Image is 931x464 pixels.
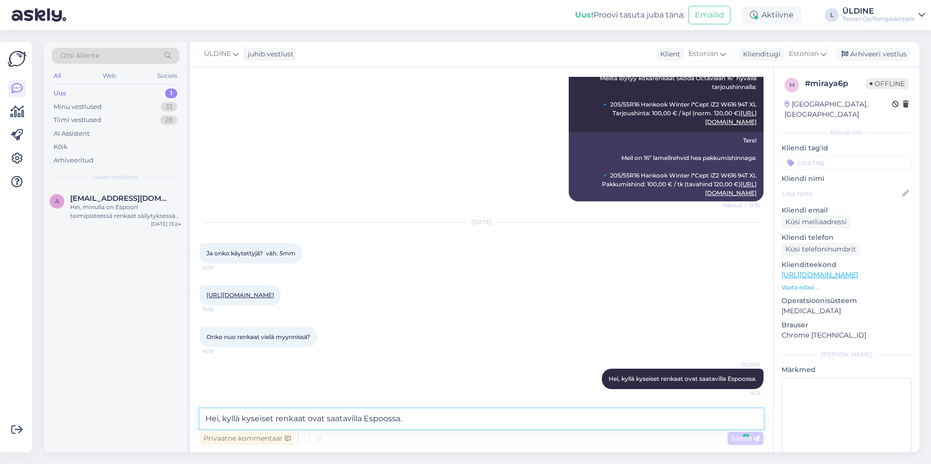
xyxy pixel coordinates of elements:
[782,128,912,137] div: Kliendi info
[782,155,912,170] input: Lisa tag
[782,143,912,153] p: Kliendi tag'id
[836,48,911,61] div: Arhiveeri vestlus
[8,50,26,68] img: Askly Logo
[204,49,231,59] span: ÜLDINE
[842,15,914,23] div: Teinari Oy/Rengaskirppis
[54,102,102,112] div: Minu vestlused
[203,348,239,355] span: 15:19
[689,49,718,59] span: Estonian
[203,264,239,271] span: 15:17
[54,115,101,125] div: Tiimi vestlused
[70,194,171,203] span: annamaria.engblom@gmail.com
[782,283,912,292] p: Vaata edasi ...
[782,205,912,215] p: Kliendi email
[244,49,294,59] div: juhib vestlust
[789,81,795,89] span: m
[70,203,181,220] div: Hei, minulla on Espoon toimipisteessä renkaat säilytyksessä ja olen myymässä autoa. Milloin voisi...
[723,202,761,209] span: Nähtud ✓ 13:32
[739,49,781,59] div: Klienditugi
[203,306,239,313] span: 15:18
[151,220,181,228] div: [DATE] 13:24
[161,102,177,112] div: 33
[569,132,763,201] div: Tere! Meil on 16” lamellrehvid hea pakkumishinnaga: 🔹 205/55R16 Hankook Winter i*Cept iZ2 W616 94...
[782,320,912,330] p: Brauser
[866,78,909,89] span: Offline
[54,142,68,152] div: Kõik
[782,188,900,199] input: Lisa nimi
[782,232,912,243] p: Kliendi telefon
[782,296,912,306] p: Operatsioonisüsteem
[54,89,66,98] div: Uus
[782,243,860,256] div: Küsi telefoninumbrit
[724,361,761,368] span: ÜLDINE
[93,173,138,181] span: Uued vestlused
[155,70,179,82] div: Socials
[782,260,912,270] p: Klienditeekond
[782,215,851,229] div: Küsi meiliaadressi
[575,10,594,19] b: Uus!
[825,8,838,22] div: L
[805,78,866,89] div: # miraya6p
[782,174,912,184] p: Kliendi nimi
[842,7,925,23] a: ÜLDINETeinari Oy/Rengaskirppis
[784,99,892,120] div: [GEOGRAPHIC_DATA], [GEOGRAPHIC_DATA]
[724,390,761,397] span: 15:21
[689,6,730,24] button: Emailid
[101,70,118,82] div: Web
[782,270,858,279] a: [URL][DOMAIN_NAME]
[575,9,685,21] div: Proovi tasuta juba täna:
[782,365,912,375] p: Märkmed
[55,197,59,205] span: a
[782,306,912,316] p: [MEDICAL_DATA]
[656,49,680,59] div: Klient
[160,115,177,125] div: 28
[60,51,99,61] span: Otsi kliente
[165,89,177,98] div: 1
[742,6,801,24] div: Aktiivne
[782,350,912,359] div: [PERSON_NAME]
[54,129,90,139] div: AI Assistent
[206,291,274,299] a: [URL][DOMAIN_NAME]
[52,70,63,82] div: All
[609,375,757,382] span: Hei, kyllä kyseiset renkaat ovat saatavilla Espoossa.
[842,7,914,15] div: ÜLDINE
[206,250,296,257] span: Ja onko käytettyjä? väh. 5mm
[200,218,763,227] div: [DATE]
[54,156,93,165] div: Arhiveeritud
[206,333,310,340] span: Onko nuo renkaat vielä myynnissä?
[789,49,819,59] span: Estonian
[782,330,912,340] p: Chrome [TECHNICAL_ID]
